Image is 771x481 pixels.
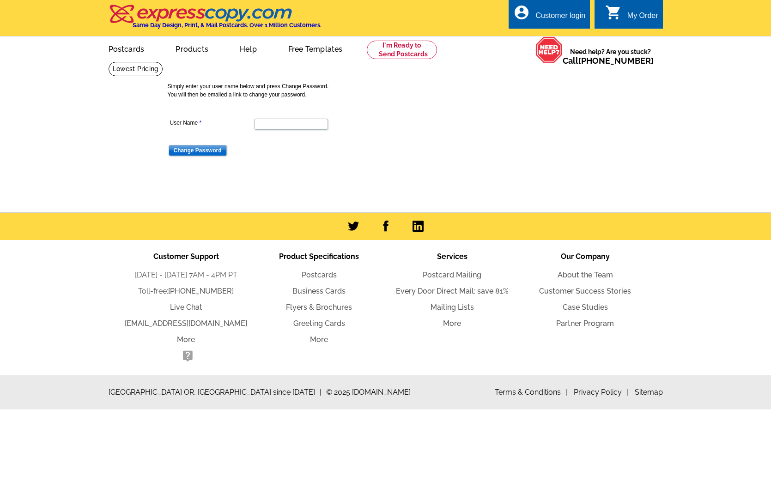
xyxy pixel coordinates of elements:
a: Free Templates [273,37,358,59]
a: Case Studies [563,303,608,312]
a: [PHONE_NUMBER] [578,56,654,66]
a: Every Door Direct Mail: save 81% [396,287,509,295]
a: Privacy Policy [574,388,628,397]
a: Postcards [302,271,337,279]
span: Need help? Are you stuck? [563,47,658,66]
span: Services [437,252,467,261]
i: shopping_cart [605,4,622,21]
span: © 2025 [DOMAIN_NAME] [326,387,411,398]
div: My Order [627,12,658,24]
a: [PHONE_NUMBER] [168,287,234,295]
a: Partner Program [556,319,614,328]
a: Postcard Mailing [423,271,481,279]
span: Product Specifications [279,252,359,261]
a: account_circle Customer login [513,10,585,22]
a: More [310,335,328,344]
a: More [443,319,461,328]
a: More [177,335,195,344]
a: Flyers & Brochures [286,303,352,312]
h4: Same Day Design, Print, & Mail Postcards. Over 1 Million Customers. [133,22,322,29]
span: [GEOGRAPHIC_DATA] OR, [GEOGRAPHIC_DATA] since [DATE] [109,387,322,398]
div: Customer login [535,12,585,24]
a: Customer Success Stories [539,287,631,295]
li: Toll-free: [120,286,253,297]
a: Sitemap [635,388,663,397]
a: [EMAIL_ADDRESS][DOMAIN_NAME] [125,319,247,328]
a: Business Cards [292,287,346,295]
a: Live Chat [170,303,202,312]
span: Our Company [561,252,610,261]
a: Mailing Lists [431,303,474,312]
a: Same Day Design, Print, & Mail Postcards. Over 1 Million Customers. [109,11,322,29]
a: Greeting Cards [293,319,345,328]
li: [DATE] - [DATE] 7AM - 4PM PT [120,270,253,281]
img: help [535,36,563,63]
label: User Name [170,119,253,127]
a: shopping_cart My Order [605,10,658,22]
a: Help [225,37,272,59]
input: Change Password [169,145,227,156]
i: account_circle [513,4,530,21]
a: Terms & Conditions [495,388,567,397]
span: Customer Support [153,252,219,261]
a: Products [161,37,223,59]
a: About the Team [558,271,613,279]
span: Call [563,56,654,66]
a: Postcards [94,37,159,59]
p: Simply enter your user name below and press Change Password. You will then be emailed a link to c... [168,82,611,99]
